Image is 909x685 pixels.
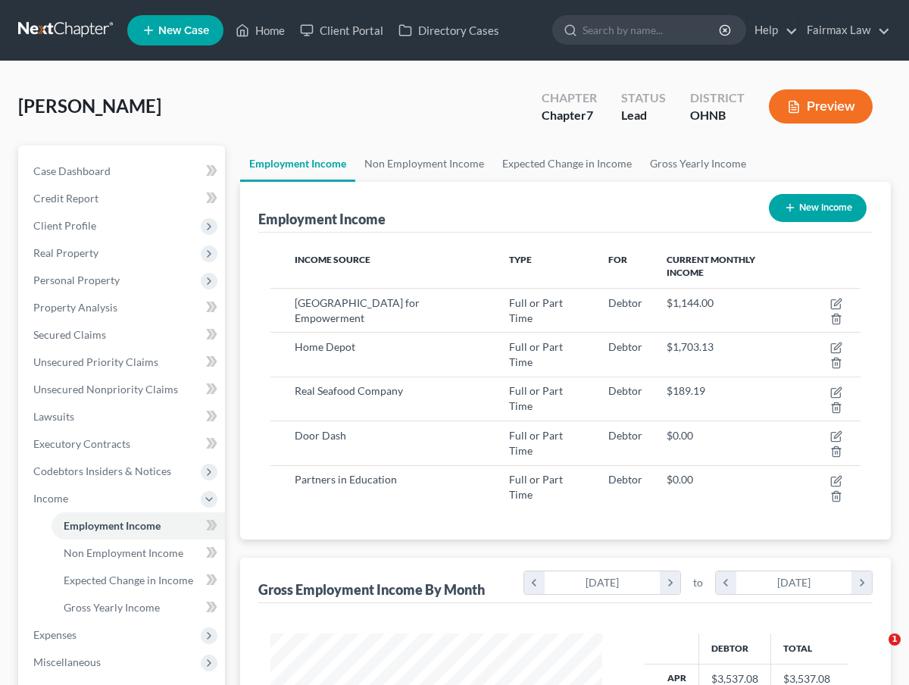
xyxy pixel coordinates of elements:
span: Credit Report [33,192,98,205]
a: Unsecured Priority Claims [21,349,225,376]
span: Full or Part Time [509,429,563,457]
a: Directory Cases [391,17,507,44]
span: Current Monthly Income [667,254,755,278]
span: Income [33,492,68,505]
a: Employment Income [240,145,355,182]
i: chevron_left [524,571,545,594]
span: Full or Part Time [509,340,563,368]
div: Gross Employment Income By Month [258,580,485,599]
a: Fairmax Law [799,17,890,44]
span: $1,703.13 [667,340,714,353]
span: Unsecured Priority Claims [33,355,158,368]
div: Employment Income [258,210,386,228]
a: Expected Change in Income [52,567,225,594]
div: Chapter [542,89,597,107]
span: Case Dashboard [33,164,111,177]
a: Help [747,17,798,44]
i: chevron_right [851,571,872,594]
div: [DATE] [545,571,661,594]
span: [GEOGRAPHIC_DATA] for Empowerment [295,296,420,324]
div: Status [621,89,666,107]
a: Non Employment Income [52,540,225,567]
span: $189.19 [667,384,705,397]
span: Personal Property [33,274,120,286]
span: Partners in Education [295,473,397,486]
span: Debtor [608,384,642,397]
th: Debtor [699,633,771,664]
span: Debtor [608,296,642,309]
div: District [690,89,745,107]
a: Secured Claims [21,321,225,349]
span: For [608,254,627,265]
a: Gross Yearly Income [641,145,755,182]
span: Miscellaneous [33,655,101,668]
span: Property Analysis [33,301,117,314]
span: New Case [158,25,209,36]
span: 1 [889,633,901,646]
a: Home [228,17,292,44]
a: Executory Contracts [21,430,225,458]
input: Search by name... [583,16,721,44]
a: Employment Income [52,512,225,540]
span: Non Employment Income [64,546,183,559]
span: Debtor [608,340,642,353]
span: $0.00 [667,473,693,486]
span: Real Property [33,246,98,259]
div: Lead [621,107,666,124]
span: [PERSON_NAME] [18,95,161,117]
span: Lawsuits [33,410,74,423]
span: Codebtors Insiders & Notices [33,464,171,477]
span: Secured Claims [33,328,106,341]
span: Expenses [33,628,77,641]
span: Gross Yearly Income [64,601,160,614]
span: $0.00 [667,429,693,442]
a: Unsecured Nonpriority Claims [21,376,225,403]
a: Non Employment Income [355,145,493,182]
span: Full or Part Time [509,384,563,412]
a: Expected Change in Income [493,145,641,182]
div: Chapter [542,107,597,124]
button: Preview [769,89,873,124]
span: Income Source [295,254,370,265]
span: Employment Income [64,519,161,532]
iframe: Intercom live chat [857,633,894,670]
span: 7 [586,108,593,122]
a: Property Analysis [21,294,225,321]
span: Type [509,254,532,265]
span: Debtor [608,473,642,486]
button: New Income [769,194,867,222]
a: Lawsuits [21,403,225,430]
i: chevron_left [716,571,736,594]
span: Full or Part Time [509,296,563,324]
a: Case Dashboard [21,158,225,185]
span: Debtor [608,429,642,442]
span: Full or Part Time [509,473,563,501]
th: Total [771,633,848,664]
a: Credit Report [21,185,225,212]
div: OHNB [690,107,745,124]
span: Executory Contracts [33,437,130,450]
span: to [693,575,703,590]
span: Home Depot [295,340,355,353]
a: Gross Yearly Income [52,594,225,621]
span: Door Dash [295,429,346,442]
span: Expected Change in Income [64,574,193,586]
span: Unsecured Nonpriority Claims [33,383,178,396]
span: Client Profile [33,219,96,232]
span: $1,144.00 [667,296,714,309]
a: Client Portal [292,17,391,44]
div: [DATE] [736,571,852,594]
span: Real Seafood Company [295,384,403,397]
i: chevron_right [660,571,680,594]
